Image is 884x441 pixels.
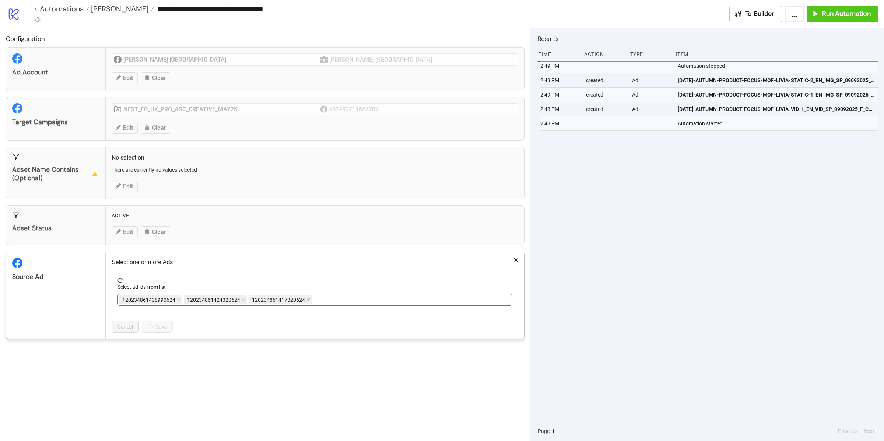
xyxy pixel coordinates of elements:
[34,5,89,13] a: < Automations
[631,102,672,116] div: Ad
[177,298,180,302] span: close
[540,116,580,130] div: 2:48 PM
[504,298,508,302] span: loading
[678,88,875,102] a: [DATE]-AUTUMN-PRODUCT-FOCUS-MOF-LIVIA-STATIC-1_EN_IMG_SP_09092025_F_CC_SC9_USP4_SEASONAL
[142,321,173,333] button: Save
[540,88,580,102] div: 2:49 PM
[729,6,782,22] button: To Builder
[119,295,182,304] span: 120234861408990624
[117,283,171,291] label: Select ad ids from list
[249,295,312,304] span: 120234861417320624
[187,296,240,304] span: 120234861424320624
[677,116,880,130] div: Automation started
[583,47,624,61] div: Action
[242,298,245,302] span: close
[550,427,557,435] button: 1
[678,102,875,116] a: [DATE]-AUTUMN-PRODUCT-FOCUS-MOF-LIVIA-VID-1_EN_VID_SP_09092025_F_CC_SC9_USP4_SEASONAL
[306,298,310,302] span: close
[585,73,626,87] div: created
[540,102,580,116] div: 2:48 PM
[112,258,518,267] p: Select one or more Ads
[89,4,148,14] span: [PERSON_NAME]
[675,47,878,61] div: Item
[745,10,775,18] span: To Builder
[678,105,875,113] span: [DATE]-AUTUMN-PRODUCT-FOCUS-MOF-LIVIA-VID-1_EN_VID_SP_09092025_F_CC_SC9_USP4_SEASONAL
[631,88,672,102] div: Ad
[513,258,519,263] span: close
[629,47,670,61] div: Type
[184,295,247,304] span: 120234861424320624
[538,427,550,435] span: Page
[538,47,578,61] div: Time
[12,273,99,281] div: Source Ad
[678,76,875,84] span: [DATE]-AUTUMN-PRODUCT-FOCUS-MOF-LIVIA-STATIC-2_EN_IMG_SP_09092025_F_CC_SC9_USP4_SEASONAL
[6,34,525,43] h2: Configuration
[862,427,877,435] button: Next
[807,6,878,22] button: Run Automation
[252,296,305,304] span: 120234861417320624
[822,10,871,18] span: Run Automation
[678,91,875,99] span: [DATE]-AUTUMN-PRODUCT-FOCUS-MOF-LIVIA-STATIC-1_EN_IMG_SP_09092025_F_CC_SC9_USP4_SEASONAL
[112,321,139,333] button: Cancel
[785,6,804,22] button: ...
[585,102,626,116] div: created
[631,73,672,87] div: Ad
[540,73,580,87] div: 2:49 PM
[538,34,878,43] h2: Results
[585,88,626,102] div: created
[677,59,880,73] div: Automation stopped
[122,296,175,304] span: 120234861408990624
[540,59,580,73] div: 2:49 PM
[836,427,860,435] button: Previous
[89,5,154,13] a: [PERSON_NAME]
[117,278,512,283] span: reload
[678,73,875,87] a: [DATE]-AUTUMN-PRODUCT-FOCUS-MOF-LIVIA-STATIC-2_EN_IMG_SP_09092025_F_CC_SC9_USP4_SEASONAL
